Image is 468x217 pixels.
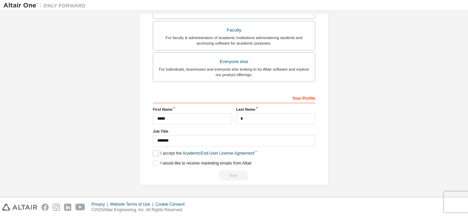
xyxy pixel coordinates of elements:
div: Read and acccept EULA to continue [153,170,315,181]
div: For faculty & administrators of academic institutions administering students and accessing softwa... [157,35,311,46]
div: Faculty [157,25,311,35]
div: Your Profile [153,92,315,103]
label: Last Name [236,107,315,112]
div: Website Terms of Use [110,202,155,207]
img: youtube.svg [75,204,85,211]
img: facebook.svg [41,204,49,211]
p: © 2025 Altair Engineering, Inc. All Rights Reserved. [91,207,189,213]
img: instagram.svg [53,204,60,211]
label: First Name [153,107,232,112]
div: Everyone else [157,57,311,67]
div: Cookie Consent [155,202,188,207]
img: altair_logo.svg [2,204,37,211]
a: Academic End-User License Agreement [183,151,254,156]
label: I accept the [153,150,254,156]
img: linkedin.svg [64,204,71,211]
div: For individuals, businesses and everyone else looking to try Altair software and explore our prod... [157,67,311,77]
label: Job Title [153,129,315,134]
img: Altair One [3,2,89,9]
label: I would like to receive marketing emails from Altair [153,160,251,166]
div: Privacy [91,202,110,207]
